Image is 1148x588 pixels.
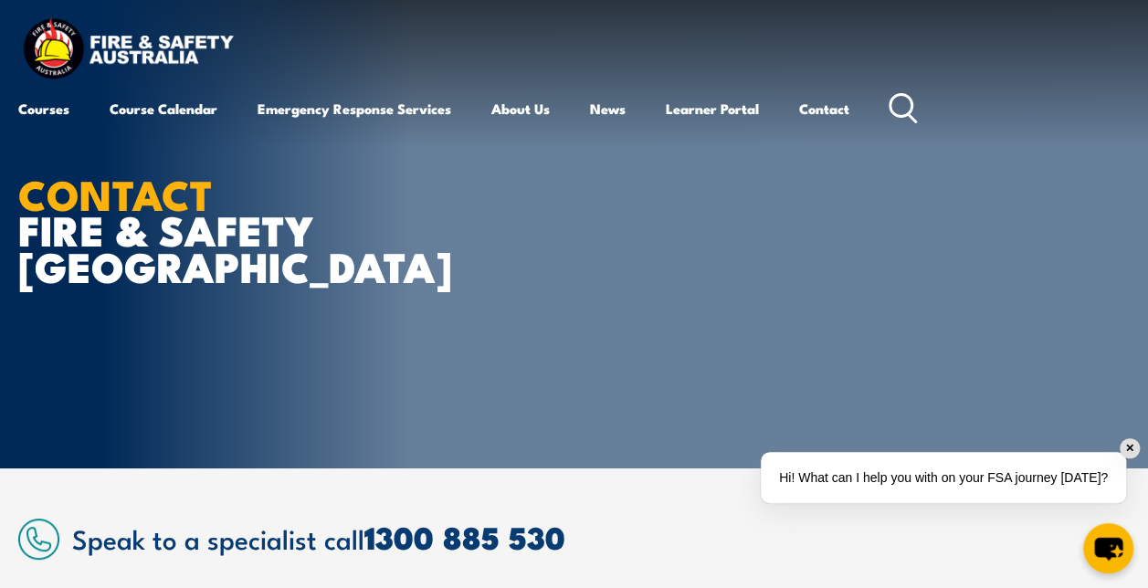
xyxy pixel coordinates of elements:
[18,175,469,282] h1: FIRE & SAFETY [GEOGRAPHIC_DATA]
[258,87,451,131] a: Emergency Response Services
[72,520,1130,554] h2: Speak to a specialist call
[1083,523,1133,573] button: chat-button
[1120,438,1140,458] div: ✕
[761,452,1126,503] div: Hi! What can I help you with on your FSA journey [DATE]?
[18,87,69,131] a: Courses
[590,87,626,131] a: News
[666,87,759,131] a: Learner Portal
[364,512,565,561] a: 1300 885 530
[18,162,213,225] strong: CONTACT
[799,87,849,131] a: Contact
[110,87,217,131] a: Course Calendar
[491,87,550,131] a: About Us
